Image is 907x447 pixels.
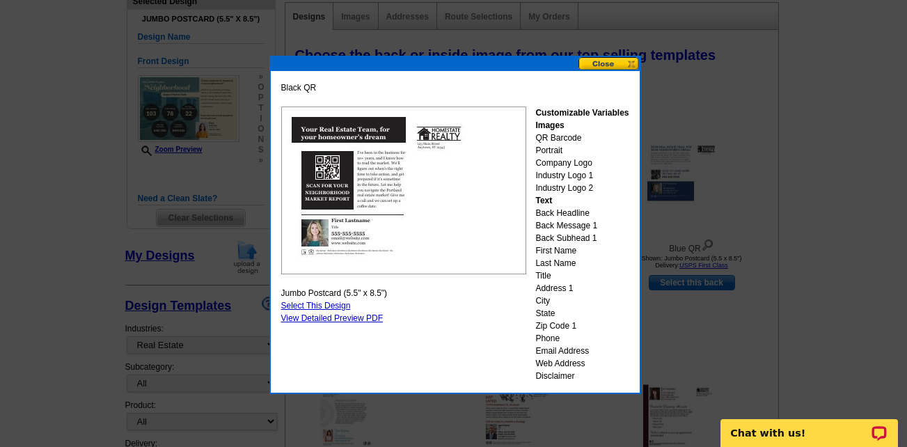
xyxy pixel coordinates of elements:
[281,81,317,94] span: Black QR
[535,107,629,382] div: QR Barcode Portrait Company Logo Industry Logo 1 Industry Logo 2 Back Headline Back Message 1 Bac...
[281,107,526,274] img: GENPJB_BlackQr_All.jpg
[281,301,351,311] a: Select This Design
[281,287,388,299] span: Jumbo Postcard (5.5" x 8.5")
[711,403,907,447] iframe: LiveChat chat widget
[281,313,384,323] a: View Detailed Preview PDF
[535,120,564,130] strong: Images
[535,108,629,118] strong: Customizable Variables
[535,196,552,205] strong: Text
